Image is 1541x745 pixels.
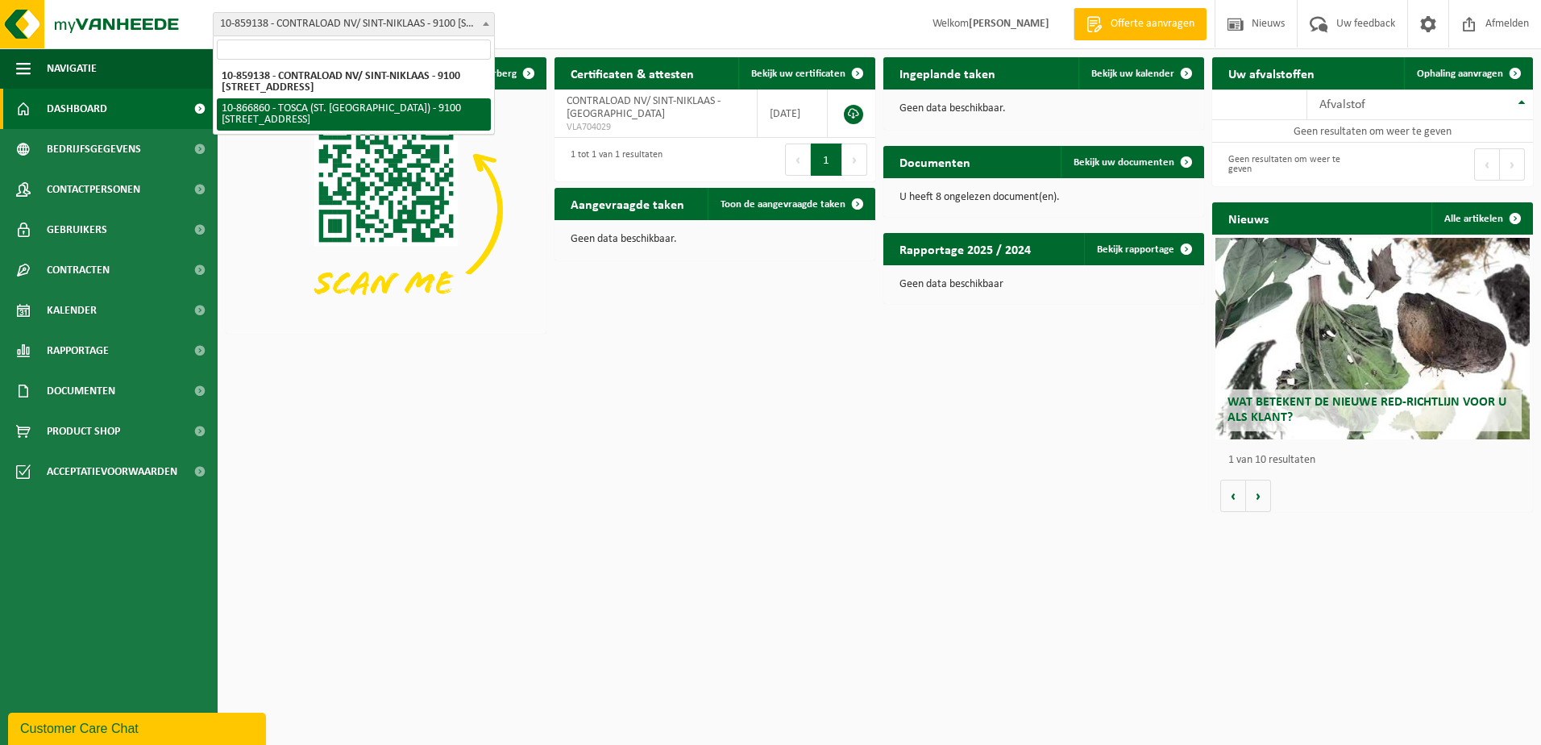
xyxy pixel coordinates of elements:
[1220,147,1364,182] div: Geen resultaten om weer te geven
[1215,238,1530,439] a: Wat betekent de nieuwe RED-richtlijn voor u als klant?
[1212,57,1331,89] h2: Uw afvalstoffen
[47,169,140,210] span: Contactpersonen
[1500,148,1525,181] button: Next
[217,98,491,131] li: 10-866860 - TOSCA (ST. [GEOGRAPHIC_DATA]) - 9100 [STREET_ADDRESS]
[567,95,721,120] span: CONTRALOAD NV/ SINT-NIKLAAS - [GEOGRAPHIC_DATA]
[555,57,710,89] h2: Certificaten & attesten
[883,233,1047,264] h2: Rapportage 2025 / 2024
[563,142,663,177] div: 1 tot 1 van 1 resultaten
[1431,202,1531,235] a: Alle artikelen
[47,331,109,371] span: Rapportage
[1404,57,1531,89] a: Ophaling aanvragen
[1220,480,1246,512] button: Vorige
[738,57,874,89] a: Bekijk uw certificaten
[567,121,745,134] span: VLA704029
[883,146,986,177] h2: Documenten
[1474,148,1500,181] button: Previous
[811,144,842,176] button: 1
[571,234,859,245] p: Geen data beschikbaar.
[47,290,97,331] span: Kalender
[1061,146,1202,178] a: Bekijk uw documenten
[213,12,495,36] span: 10-859138 - CONTRALOAD NV/ SINT-NIKLAAS - 9100 SINT-NIKLAAS, PACHTGOEDSTRAAT 5
[214,13,494,35] span: 10-859138 - CONTRALOAD NV/ SINT-NIKLAAS - 9100 SINT-NIKLAAS, PACHTGOEDSTRAAT 5
[226,89,546,331] img: Download de VHEPlus App
[555,188,700,219] h2: Aangevraagde taken
[1227,396,1506,424] span: Wat betekent de nieuwe RED-richtlijn voor u als klant?
[1417,69,1503,79] span: Ophaling aanvragen
[751,69,845,79] span: Bekijk uw certificaten
[217,66,491,98] li: 10-859138 - CONTRALOAD NV/ SINT-NIKLAAS - 9100 [STREET_ADDRESS]
[47,210,107,250] span: Gebruikers
[1084,233,1202,265] a: Bekijk rapportage
[1091,69,1174,79] span: Bekijk uw kalender
[1228,455,1525,466] p: 1 van 10 resultaten
[47,250,110,290] span: Contracten
[785,144,811,176] button: Previous
[969,18,1049,30] strong: [PERSON_NAME]
[47,129,141,169] span: Bedrijfsgegevens
[1074,157,1174,168] span: Bekijk uw documenten
[47,452,177,492] span: Acceptatievoorwaarden
[1107,16,1198,32] span: Offerte aanvragen
[899,103,1188,114] p: Geen data beschikbaar.
[842,144,867,176] button: Next
[1078,57,1202,89] a: Bekijk uw kalender
[899,279,1188,290] p: Geen data beschikbaar
[1074,8,1207,40] a: Offerte aanvragen
[468,57,545,89] button: Verberg
[47,411,120,452] span: Product Shop
[47,48,97,89] span: Navigatie
[8,710,269,745] iframe: chat widget
[47,371,115,411] span: Documenten
[1212,202,1285,234] h2: Nieuws
[1319,98,1365,111] span: Afvalstof
[883,57,1011,89] h2: Ingeplande taken
[1212,120,1533,143] td: Geen resultaten om weer te geven
[721,199,845,210] span: Toon de aangevraagde taken
[708,188,874,220] a: Toon de aangevraagde taken
[899,192,1188,203] p: U heeft 8 ongelezen document(en).
[481,69,517,79] span: Verberg
[758,89,828,138] td: [DATE]
[47,89,107,129] span: Dashboard
[1246,480,1271,512] button: Volgende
